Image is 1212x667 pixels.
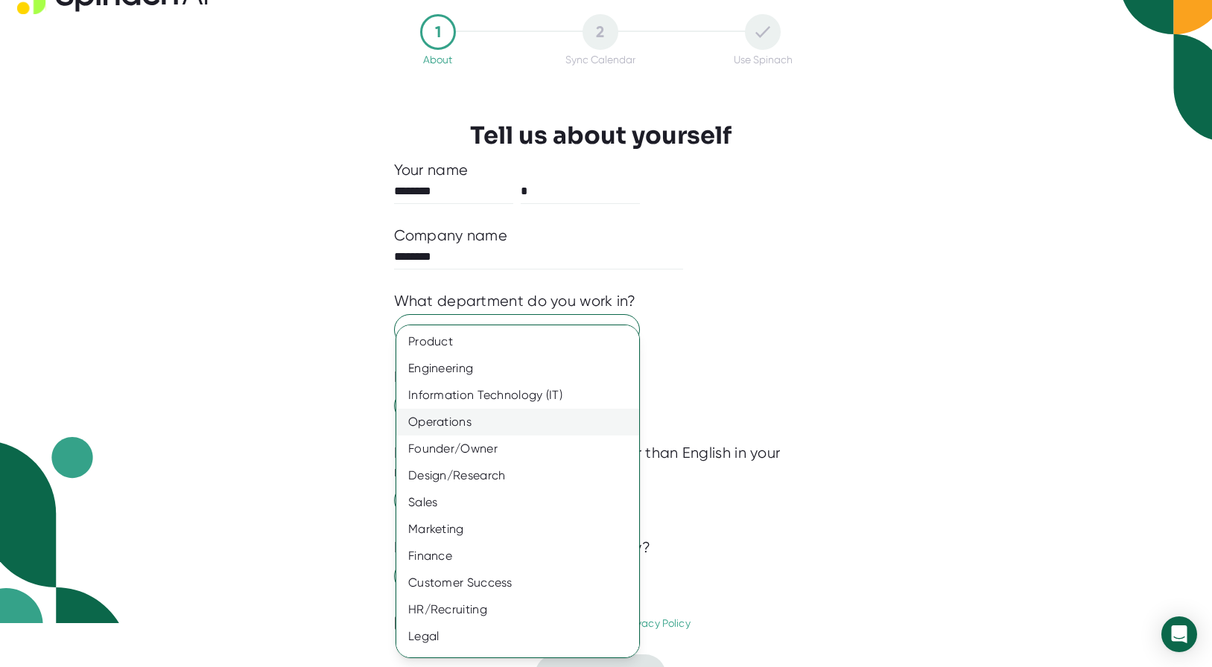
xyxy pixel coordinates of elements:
[396,328,650,355] div: Product
[396,543,650,569] div: Finance
[396,569,650,596] div: Customer Success
[396,516,650,543] div: Marketing
[396,489,650,516] div: Sales
[396,623,650,650] div: Legal
[396,382,650,409] div: Information Technology (IT)
[396,355,650,382] div: Engineering
[1161,616,1197,652] div: Open Intercom Messenger
[396,462,650,489] div: Design/Research
[396,596,650,623] div: HR/Recruiting
[396,435,650,462] div: Founder/Owner
[396,409,650,435] div: Operations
